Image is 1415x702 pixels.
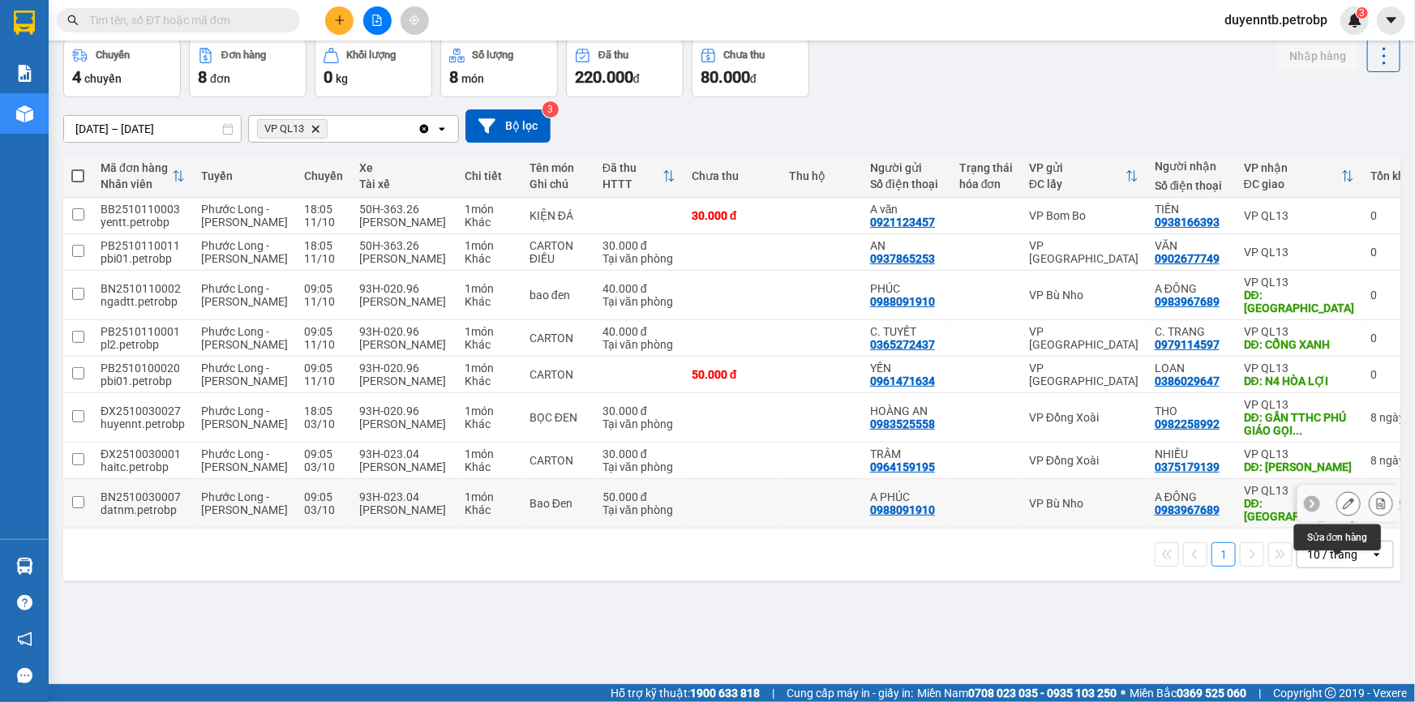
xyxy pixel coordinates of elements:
[304,503,343,516] div: 03/10
[1155,282,1228,295] div: A ĐÔNG
[304,282,343,295] div: 09:05
[359,490,448,503] div: 93H-023.04
[1155,405,1228,417] div: THO
[602,178,662,190] div: HTTT
[692,209,773,222] div: 30.000 đ
[1370,289,1411,302] div: 0
[1336,491,1361,516] div: Sửa đơn hàng
[201,282,288,308] span: Phước Long - [PERSON_NAME]
[602,460,675,473] div: Tại văn phòng
[870,239,943,252] div: AN
[359,239,448,252] div: 50H-363.26
[1244,447,1354,460] div: VP QL13
[315,39,432,97] button: Khối lượng0kg
[101,362,185,375] div: PB2510100020
[870,460,935,473] div: 0964159195
[633,72,640,85] span: đ
[1029,209,1138,222] div: VP Bom Bo
[465,295,513,308] div: Khác
[189,39,307,97] button: Đơn hàng8đơn
[530,161,586,174] div: Tên món
[101,490,185,503] div: BN2510030007
[1121,690,1126,696] span: ⚪️
[1244,161,1341,174] div: VP nhận
[602,447,675,460] div: 30.000 đ
[611,684,760,702] span: Hỗ trợ kỹ thuật:
[465,325,513,338] div: 1 món
[1029,411,1138,424] div: VP Đồng Xoài
[16,105,33,122] img: warehouse-icon
[870,362,943,375] div: YẾN
[465,405,513,417] div: 1 món
[1029,454,1138,467] div: VP Đồng Xoài
[789,169,854,182] div: Thu hộ
[304,447,343,460] div: 09:05
[89,11,281,29] input: Tìm tên, số ĐT hoặc mã đơn
[201,405,288,430] span: Phước Long - [PERSON_NAME]
[304,216,343,229] div: 11/10
[1155,490,1228,503] div: A ĐÔNG
[870,447,943,460] div: TRÂM
[1029,289,1138,302] div: VP Bù Nho
[440,39,558,97] button: Số lượng8món
[1370,411,1411,424] div: 8
[14,11,35,35] img: logo-vxr
[602,405,675,417] div: 30.000 đ
[1155,179,1228,192] div: Số điện thoại
[1357,7,1368,19] sup: 3
[304,460,343,473] div: 03/10
[594,155,684,198] th: Toggle SortBy
[1359,7,1365,19] span: 3
[1155,447,1228,460] div: NHIỀU
[1370,368,1411,381] div: 0
[449,67,458,87] span: 8
[1370,209,1411,222] div: 0
[968,687,1117,700] strong: 0708 023 035 - 0935 103 250
[435,122,448,135] svg: open
[1130,684,1246,702] span: Miền Bắc
[347,49,397,61] div: Khối lượng
[530,289,586,302] div: bao đen
[359,282,448,295] div: 93H-020.96
[701,67,750,87] span: 80.000
[359,460,448,473] div: [PERSON_NAME]
[870,325,943,338] div: C. TUYẾT
[1370,548,1383,561] svg: open
[692,39,809,97] button: Chưa thu80.000đ
[602,503,675,516] div: Tại văn phòng
[530,209,586,222] div: KIỆN ĐÁ
[465,252,513,265] div: Khác
[221,49,266,61] div: Đơn hàng
[359,178,448,190] div: Tài xế
[870,178,943,190] div: Số điện thoại
[401,6,429,35] button: aim
[101,295,185,308] div: ngadtt.petrobp
[1325,687,1336,699] span: copyright
[465,447,513,460] div: 1 món
[465,460,513,473] div: Khác
[1244,460,1354,473] div: DĐ: TÂN TIẾN
[1155,362,1228,375] div: LOAN
[359,325,448,338] div: 93H-020.96
[1244,338,1354,351] div: DĐ: CỔNG XANH
[724,49,765,61] div: Chưa thu
[1155,503,1220,516] div: 0983967689
[359,362,448,375] div: 93H-020.96
[465,417,513,430] div: Khác
[750,72,757,85] span: đ
[692,368,773,381] div: 50.000 đ
[201,447,288,473] span: Phước Long - [PERSON_NAME]
[870,405,943,417] div: HOÀNG AN
[1021,155,1147,198] th: Toggle SortBy
[84,72,122,85] span: chuyến
[304,405,343,417] div: 18:05
[1307,546,1357,563] div: 10 / trang
[870,252,935,265] div: 0937865253
[359,338,448,351] div: [PERSON_NAME]
[1155,160,1228,173] div: Người nhận
[1377,6,1405,35] button: caret-down
[334,15,345,26] span: plus
[1211,542,1236,567] button: 1
[359,203,448,216] div: 50H-363.26
[67,15,79,26] span: search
